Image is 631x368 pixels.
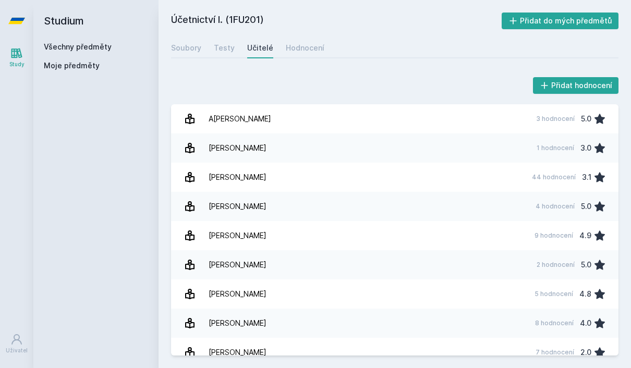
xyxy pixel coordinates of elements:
div: 4.0 [580,313,591,334]
div: Soubory [171,43,201,53]
a: [PERSON_NAME] 4 hodnocení 5.0 [171,192,618,221]
div: 5.0 [581,196,591,217]
a: Učitelé [247,38,273,58]
a: Všechny předměty [44,42,112,51]
div: [PERSON_NAME] [209,254,266,275]
span: Moje předměty [44,60,100,71]
a: [PERSON_NAME] 7 hodnocení 2.0 [171,338,618,367]
a: [PERSON_NAME] 2 hodnocení 5.0 [171,250,618,279]
div: 5.0 [581,254,591,275]
div: 5.0 [581,108,591,129]
div: 3 hodnocení [536,115,575,123]
a: [PERSON_NAME] 44 hodnocení 3.1 [171,163,618,192]
div: 4.9 [579,225,591,246]
div: Učitelé [247,43,273,53]
div: 9 hodnocení [535,231,573,240]
div: [PERSON_NAME] [209,284,266,304]
div: [PERSON_NAME] [209,167,266,188]
div: A[PERSON_NAME] [209,108,271,129]
a: A[PERSON_NAME] 3 hodnocení 5.0 [171,104,618,133]
div: 3.1 [582,167,591,188]
a: Testy [214,38,235,58]
a: [PERSON_NAME] 9 hodnocení 4.9 [171,221,618,250]
a: Study [2,42,31,73]
div: Hodnocení [286,43,324,53]
div: Testy [214,43,235,53]
a: Hodnocení [286,38,324,58]
button: Přidat hodnocení [533,77,619,94]
h2: Účetnictví I. (1FU201) [171,13,502,29]
div: 1 hodnocení [537,144,574,152]
div: [PERSON_NAME] [209,342,266,363]
div: Study [9,60,25,68]
div: 7 hodnocení [536,348,574,357]
div: [PERSON_NAME] [209,225,266,246]
div: 3.0 [580,138,591,158]
div: 2 hodnocení [537,261,575,269]
div: 5 hodnocení [535,290,573,298]
div: 8 hodnocení [535,319,574,327]
a: Soubory [171,38,201,58]
div: 44 hodnocení [532,173,576,181]
div: 4 hodnocení [536,202,575,211]
a: [PERSON_NAME] 8 hodnocení 4.0 [171,309,618,338]
a: [PERSON_NAME] 5 hodnocení 4.8 [171,279,618,309]
div: Uživatel [6,347,28,354]
div: 2.0 [580,342,591,363]
a: [PERSON_NAME] 1 hodnocení 3.0 [171,133,618,163]
div: [PERSON_NAME] [209,313,266,334]
div: [PERSON_NAME] [209,138,266,158]
div: 4.8 [579,284,591,304]
a: Uživatel [2,328,31,360]
button: Přidat do mých předmětů [502,13,619,29]
div: [PERSON_NAME] [209,196,266,217]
